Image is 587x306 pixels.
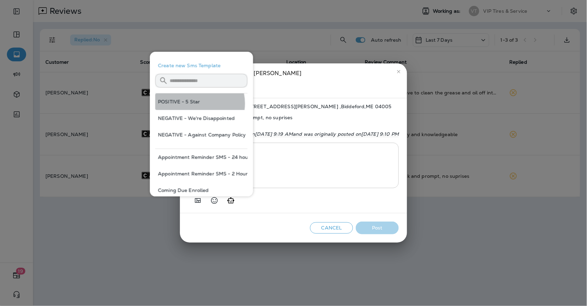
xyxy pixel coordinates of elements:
[188,131,399,137] p: This review was changed on [DATE] 9:19 AM
[207,194,221,207] button: Select an emoji
[188,109,399,126] span: Great service quick and prompt, no suprises
[156,149,248,165] button: Appointment Reminder SMS - 24 hours
[156,165,248,182] button: Appointment Reminder SMS - 2 Hours
[205,69,302,92] div: [PERSON_NAME] [PERSON_NAME]
[156,93,248,110] button: POSITIVE - 5 Star
[156,110,248,126] button: NEGATIVE - We're Disappointed
[393,66,404,77] button: close
[191,194,205,207] button: Add in a premade template
[293,131,399,137] span: and was originally posted on [DATE] 9:10 PM
[220,103,392,110] span: Biddeford - [STREET_ADDRESS][PERSON_NAME] , Biddeford , ME 04005
[310,222,353,234] button: Cancel
[156,57,248,74] button: Create new Sms Template
[156,126,248,143] button: NEGATIVE - Against Company Policy
[224,194,238,207] button: Generate AI response
[156,182,248,198] button: Coming Due Enrolled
